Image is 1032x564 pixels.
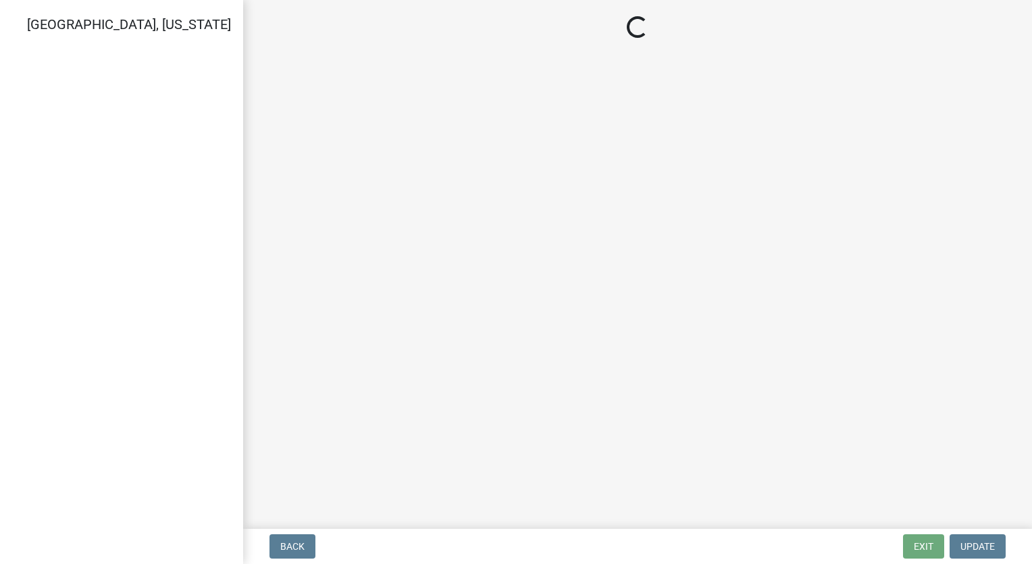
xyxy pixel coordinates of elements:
[950,534,1006,559] button: Update
[27,16,231,32] span: [GEOGRAPHIC_DATA], [US_STATE]
[269,534,315,559] button: Back
[960,541,995,552] span: Update
[280,541,305,552] span: Back
[903,534,944,559] button: Exit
